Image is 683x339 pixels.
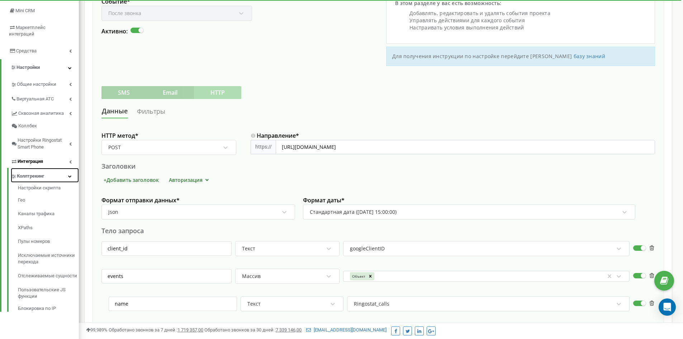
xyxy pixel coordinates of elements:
div: json [108,209,118,215]
a: Отслеживаемые сущности [18,269,79,283]
div: https:// [251,140,276,154]
u: 7 339 146,00 [276,327,302,333]
a: Интеграция [11,153,79,168]
button: +Добавить заголовок [101,176,161,184]
span: Сквозная аналитика [18,110,64,117]
a: Коллбек [11,120,79,132]
a: Пользовательские JS функции [18,283,79,303]
span: Настройки [16,65,40,70]
a: XPaths [18,221,79,235]
div: Объект [349,272,375,281]
a: Виртуальная АТС [11,91,79,105]
span: Маркетплейс интеграций [9,25,46,37]
a: Настройки Ringostat Smart Phone [11,132,79,153]
span: Средства [16,48,37,53]
a: Настройки [1,59,79,76]
span: Коллтрекинг [17,173,44,180]
div: Ringostat_calls [354,301,389,307]
label: Формат отправки данных * [101,197,295,204]
div: Текст [242,245,255,252]
a: Общие настройки [11,76,79,91]
span: Обработано звонков за 7 дней : [109,327,203,333]
input: https://example.com [276,140,655,154]
a: [EMAIL_ADDRESS][DOMAIN_NAME] [306,327,386,333]
a: Фильтры [137,105,166,118]
span: Обработано звонков за 30 дней : [204,327,302,333]
u: 1 719 357,00 [177,327,203,333]
input: Ключ [101,241,232,256]
p: Для получения инструкции по настройке перейдите [PERSON_NAME] [392,53,649,60]
input: Ключ [109,297,237,311]
label: HTTP метод * [101,132,236,140]
div: POST [108,144,121,151]
span: Коллбек [18,123,37,130]
span: Mini CRM [15,8,35,13]
label: Направление * [251,132,655,140]
div: googleClientID [350,245,385,252]
span: 99,989% [86,327,108,333]
a: Исключаемые источники перехода [18,249,79,269]
div: Текст [247,301,261,307]
div: Массив [242,273,261,279]
span: Настройки Ringostat Smart Phone [18,137,69,150]
div: Объект [350,272,366,280]
div: Тело запроса [101,226,655,235]
a: Коллтрекинг [11,168,79,183]
label: Формат даты * [303,197,635,204]
a: Сквозная аналитика [11,105,79,120]
li: Добавлять, редактировать и удалять события проекта [409,10,646,17]
li: Настраивать условия выполнения действий [409,24,646,31]
div: Open Intercom Messenger [659,298,676,316]
a: Пулы номеров [18,235,79,249]
span: Общие настройки [17,81,56,88]
li: Управлять действиями для каждого события [409,17,646,24]
a: Гео [18,193,79,207]
div: Заголовки [101,162,655,171]
div: Стандартная дата ([DATE] 15:00:00) [310,209,397,215]
a: Блокировка по IP [18,303,79,312]
button: Авторизация [167,176,213,184]
a: Каналы трафика [18,207,79,221]
a: базу знаний [574,53,605,60]
a: Данные [101,105,128,118]
label: Активно: [101,28,128,36]
span: Интеграция [18,158,43,165]
a: Настройки скрипта [18,185,79,193]
input: Ключ [101,269,232,283]
span: Виртуальная АТС [16,96,54,103]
